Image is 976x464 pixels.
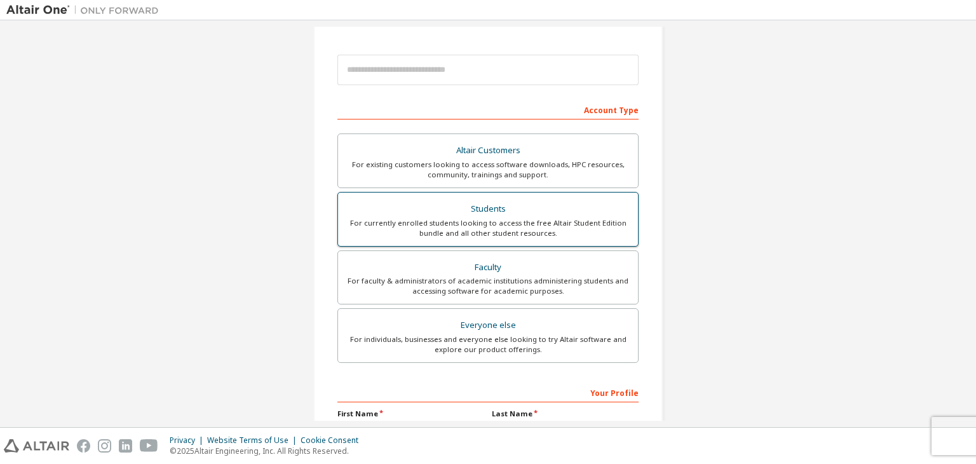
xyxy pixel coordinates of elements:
img: linkedin.svg [119,439,132,453]
div: Cookie Consent [301,435,366,446]
div: Faculty [346,259,630,276]
div: For faculty & administrators of academic institutions administering students and accessing softwa... [346,276,630,296]
div: For existing customers looking to access software downloads, HPC resources, community, trainings ... [346,160,630,180]
label: Last Name [492,409,639,419]
div: Privacy [170,435,207,446]
div: For individuals, businesses and everyone else looking to try Altair software and explore our prod... [346,334,630,355]
div: Altair Customers [346,142,630,160]
label: First Name [337,409,484,419]
div: For currently enrolled students looking to access the free Altair Student Edition bundle and all ... [346,218,630,238]
div: Your Profile [337,382,639,402]
div: Account Type [337,99,639,119]
img: altair_logo.svg [4,439,69,453]
img: instagram.svg [98,439,111,453]
div: Website Terms of Use [207,435,301,446]
img: Altair One [6,4,165,17]
img: youtube.svg [140,439,158,453]
div: Everyone else [346,317,630,334]
div: Students [346,200,630,218]
img: facebook.svg [77,439,90,453]
p: © 2025 Altair Engineering, Inc. All Rights Reserved. [170,446,366,456]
